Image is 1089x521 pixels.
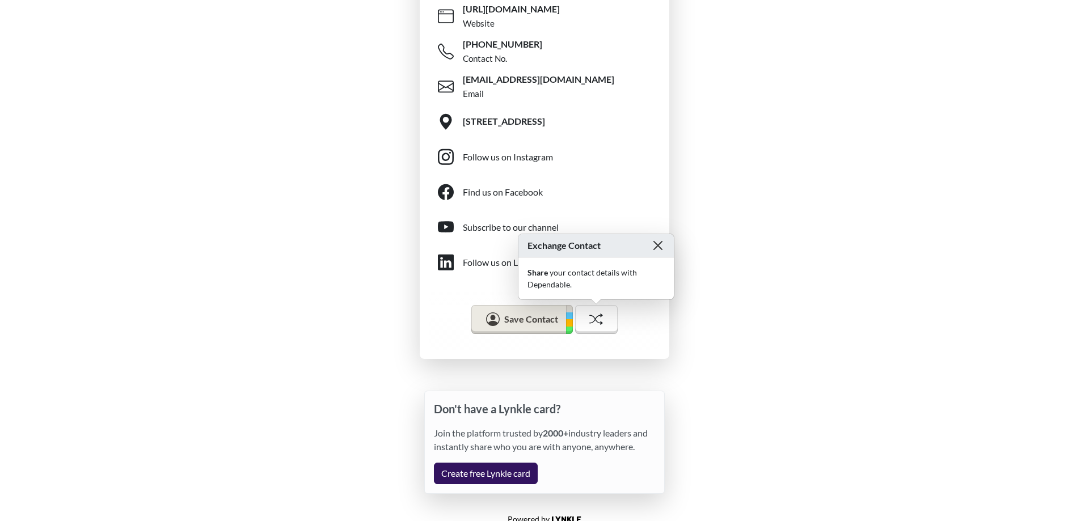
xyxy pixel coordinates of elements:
a: Follow us on Instagram [438,139,660,175]
div: Contact No. [463,52,507,65]
a: Create free Lynkle card [434,463,538,484]
span: your contact details with Dependable . [527,268,637,289]
button: Save Contact [471,305,572,334]
strong: 2000+ [543,427,568,438]
a: [PHONE_NUMBER]Contact No. [438,34,660,69]
a: [STREET_ADDRESS] [438,104,660,139]
div: Join the platform trusted by industry leaders and instantly share who you are with anyone, anywhere. [434,426,655,463]
div: Find us on Facebook [463,185,543,199]
a: Subscribe to our channel [438,210,660,245]
div: Email [463,87,484,100]
span: [PHONE_NUMBER] [463,38,542,50]
span: Save Contact [504,314,558,324]
a: Find us on Facebook [438,175,660,210]
span: [STREET_ADDRESS] [463,115,545,128]
p: Don't have a Lynkle card? [434,400,655,417]
span: [EMAIL_ADDRESS][DOMAIN_NAME] [463,73,614,86]
div: Follow us on Instagram [463,150,553,164]
button: Close [651,239,665,252]
a: [EMAIL_ADDRESS][DOMAIN_NAME]Email [438,69,660,104]
div: Website [463,17,495,30]
strong: Share [527,268,548,277]
div: Subscribe to our channel [463,221,559,234]
div: Follow us on LinkedIn [463,256,547,269]
span: [URL][DOMAIN_NAME] [463,3,560,15]
span: Exchange Contact [527,239,601,252]
a: Follow us on LinkedIn [438,245,660,280]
